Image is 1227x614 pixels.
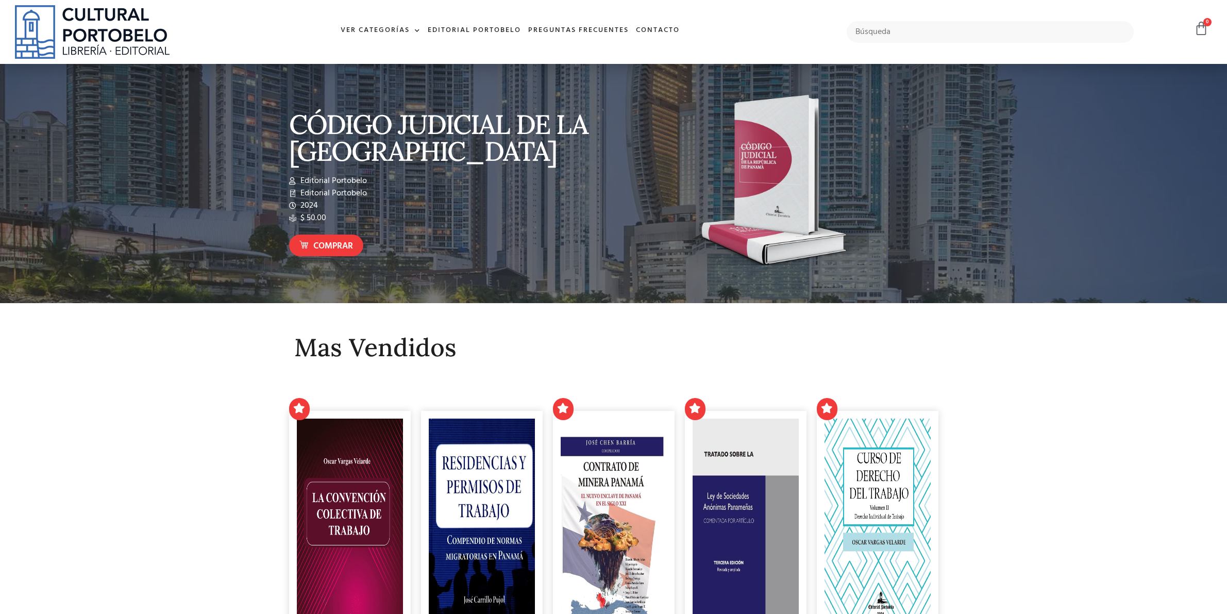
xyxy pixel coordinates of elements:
a: Editorial Portobelo [424,20,525,42]
a: 0 [1194,21,1208,36]
span: 0 [1203,18,1212,26]
input: Búsqueda [847,21,1134,43]
a: Ver Categorías [337,20,424,42]
a: Contacto [632,20,683,42]
span: Editorial Portobelo [298,187,367,200]
span: 2024 [298,200,318,212]
a: Preguntas frecuentes [525,20,632,42]
p: CÓDIGO JUDICIAL DE LA [GEOGRAPHIC_DATA] [289,111,609,164]
span: Comprar [313,240,353,253]
a: Comprar [289,235,363,257]
span: Editorial Portobelo [298,175,367,187]
h2: Mas Vendidos [294,334,933,361]
span: $ 50.00 [298,212,326,224]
